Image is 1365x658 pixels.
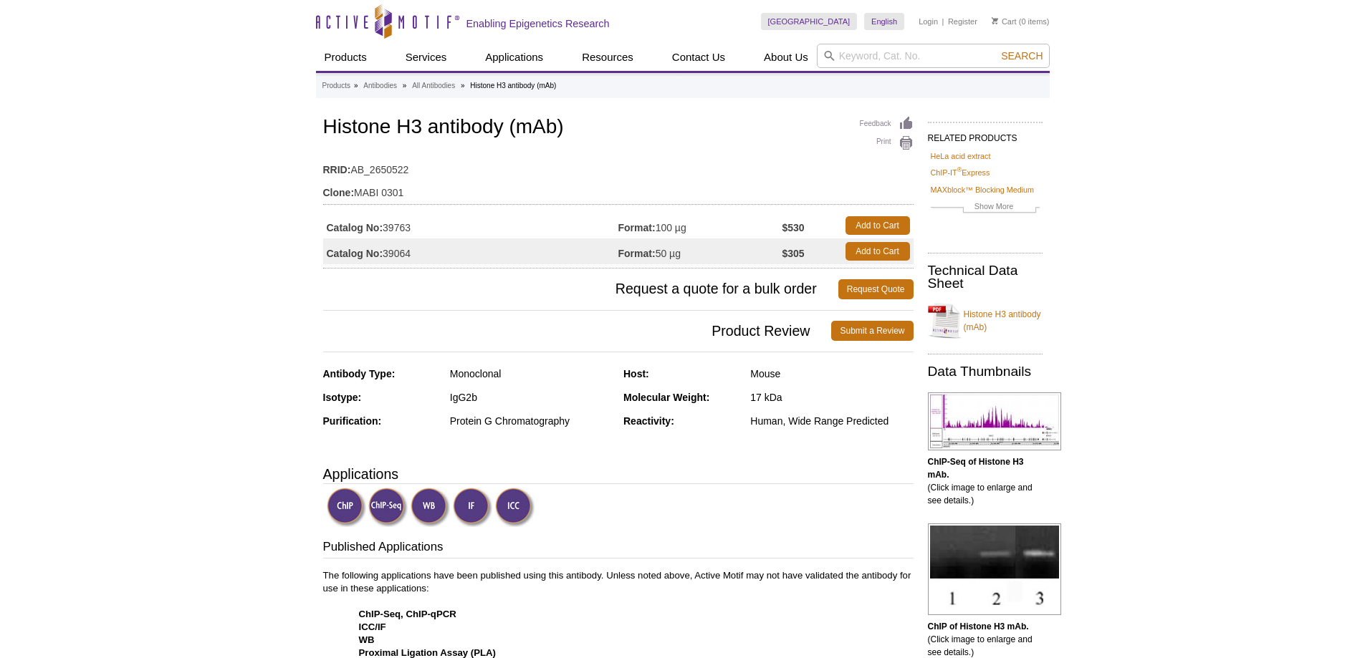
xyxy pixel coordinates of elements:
[397,44,456,71] a: Services
[618,221,656,234] strong: Format:
[363,79,397,92] a: Antibodies
[864,13,904,30] a: English
[323,415,382,427] strong: Purification:
[618,247,656,260] strong: Format:
[928,365,1043,378] h2: Data Thumbnails
[466,17,610,30] h2: Enabling Epigenetics Research
[664,44,734,71] a: Contact Us
[931,183,1035,196] a: MAXblock™ Blocking Medium
[359,647,497,658] strong: Proximal Ligation Assay (PLA)
[957,167,962,174] sup: ®
[323,238,618,264] td: 39064
[323,186,355,199] strong: Clone:
[623,368,649,379] strong: Host:
[931,150,991,163] a: HeLa acid extract
[323,368,396,379] strong: Antibody Type:
[782,221,804,234] strong: $530
[450,391,613,404] div: IgG2b
[618,238,782,264] td: 50 µg
[817,44,1050,68] input: Keyword, Cat. No.
[928,122,1043,147] h2: RELATED PRODUCTS
[323,163,351,176] strong: RRID:
[928,523,1061,615] img: Histone H3 antibody (mAb) tested by ChIP.
[323,321,832,341] span: Product Review
[573,44,642,71] a: Resources
[942,13,944,30] li: |
[838,279,914,299] a: Request Quote
[450,415,613,427] div: Protein G Chromatography
[323,213,618,238] td: 39763
[327,488,366,527] img: ChIP Validated
[411,488,450,527] img: Western Blot Validated
[831,321,913,341] a: Submit a Review
[992,13,1050,30] li: (0 items)
[323,279,838,299] span: Request a quote for a bulk order
[992,17,998,24] img: Your Cart
[931,200,1040,216] a: Show More
[992,16,1017,26] a: Cart
[495,488,535,527] img: Immunocytochemistry Validated
[618,213,782,238] td: 100 µg
[450,367,613,380] div: Monoclonal
[919,16,938,26] a: Login
[476,44,552,71] a: Applications
[931,166,990,179] a: ChIP-IT®Express
[755,44,817,71] a: About Us
[928,299,1043,342] a: Histone H3 antibody (mAb)
[761,13,858,30] a: [GEOGRAPHIC_DATA]
[354,82,358,89] li: »
[948,16,977,26] a: Register
[322,79,350,92] a: Products
[368,488,408,527] img: ChIP-Seq Validated
[461,82,465,89] li: »
[623,415,674,427] strong: Reactivity:
[860,116,914,132] a: Feedback
[750,391,913,404] div: 17 kDa
[928,455,1043,507] p: (Click image to enlarge and see details.)
[750,415,913,427] div: Human, Wide Range Predicted
[323,538,914,558] h3: Published Applications
[928,457,1024,480] b: ChIP-Seq of Histone H3 mAb.
[997,49,1047,62] button: Search
[359,609,456,619] strong: ChIP-Seq, ChIP-qPCR
[327,221,383,234] strong: Catalog No:
[359,634,375,645] strong: WB
[323,463,914,485] h3: Applications
[316,44,375,71] a: Products
[846,216,910,235] a: Add to Cart
[928,392,1061,450] img: Histone H3 antibody (mAb) tested by ChIP-Seq.
[323,116,914,140] h1: Histone H3 antibody (mAb)
[323,155,914,178] td: AB_2650522
[846,242,910,261] a: Add to Cart
[1001,50,1043,62] span: Search
[327,247,383,260] strong: Catalog No:
[928,264,1043,290] h2: Technical Data Sheet
[928,621,1029,632] b: ChIP of Histone H3 mAb.
[359,621,386,632] strong: ICC/IF
[412,79,455,92] a: All Antibodies
[623,392,709,403] strong: Molecular Weight:
[782,247,804,260] strong: $305
[860,135,914,151] a: Print
[470,82,556,89] li: Histone H3 antibody (mAb)
[453,488,492,527] img: Immunofluorescence Validated
[403,82,407,89] li: »
[323,178,914,200] td: MABI 0301
[750,367,913,380] div: Mouse
[323,392,362,403] strong: Isotype:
